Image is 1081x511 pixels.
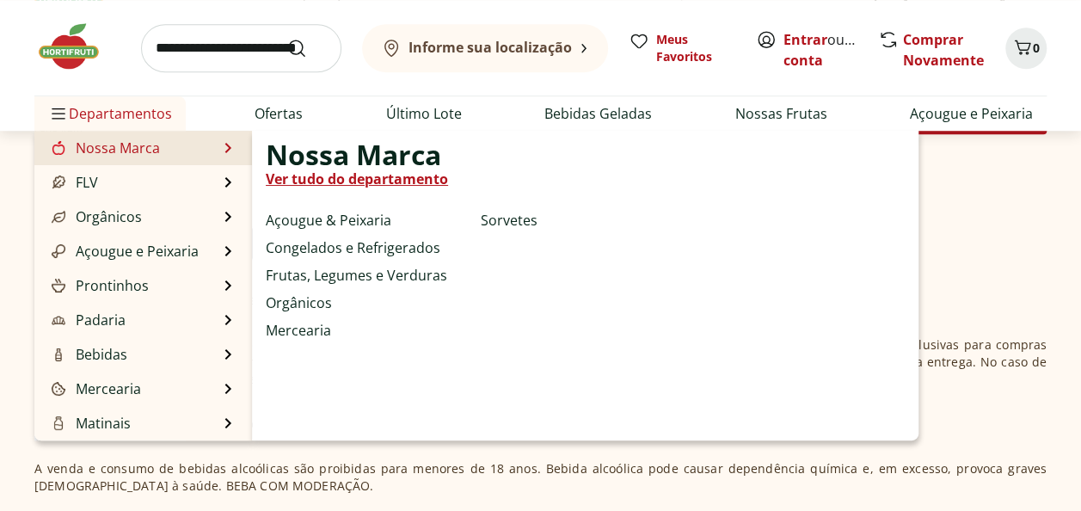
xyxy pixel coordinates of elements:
[48,310,126,330] a: PadariaPadaria
[266,320,331,341] a: Mercearia
[48,241,199,262] a: Açougue e PeixariaAçougue e Peixaria
[48,275,149,296] a: ProntinhosProntinhos
[48,93,172,134] span: Departamentos
[910,103,1033,124] a: Açougue e Peixaria
[34,21,120,72] img: Hortifruti
[266,292,332,313] a: Orgânicos
[34,460,1047,495] p: A venda e consumo de bebidas alcoólicas são proibidas para menores de 18 anos. Bebida alcoólica p...
[52,244,65,258] img: Açougue e Peixaria
[52,210,65,224] img: Orgânicos
[903,30,984,70] a: Comprar Novamente
[52,313,65,327] img: Padaria
[408,38,572,57] b: Informe sua localização
[783,30,827,49] a: Entrar
[52,382,65,396] img: Mercearia
[266,169,448,189] a: Ver tudo do departamento
[52,348,65,361] img: Bebidas
[629,31,735,65] a: Meus Favoritos
[141,24,341,72] input: search
[48,437,219,478] a: Frios, Queijos e LaticíniosFrios, Queijos e Laticínios
[255,103,303,124] a: Ofertas
[48,138,160,158] a: Nossa MarcaNossa Marca
[48,413,131,434] a: MatinaisMatinais
[266,237,440,258] a: Congelados e Refrigerados
[48,344,127,365] a: BebidasBebidas
[52,175,65,189] img: FLV
[1005,28,1047,69] button: Carrinho
[481,210,537,231] a: Sorvetes
[544,103,652,124] a: Bebidas Geladas
[48,379,141,399] a: MerceariaMercearia
[783,30,878,70] a: Criar conta
[783,29,860,71] span: ou
[48,172,98,193] a: FLVFLV
[266,265,447,286] a: Frutas, Legumes e Verduras
[266,145,441,165] span: Nossa Marca
[735,103,827,124] a: Nossas Frutas
[386,103,462,124] a: Último Lote
[52,416,65,430] img: Matinais
[52,279,65,292] img: Prontinhos
[48,206,142,227] a: OrgânicosOrgânicos
[1033,40,1040,56] span: 0
[48,93,69,134] button: Menu
[286,38,328,58] button: Submit Search
[362,24,608,72] button: Informe sua localização
[656,31,735,65] span: Meus Favoritos
[266,210,391,231] a: Açougue & Peixaria
[52,141,65,155] img: Nossa Marca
